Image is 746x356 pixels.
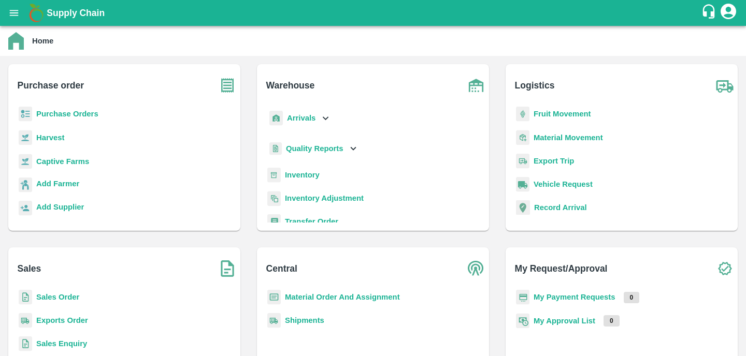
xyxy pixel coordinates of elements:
[269,111,283,126] img: whArrival
[19,313,32,328] img: shipments
[36,203,84,211] b: Add Supplier
[47,6,701,20] a: Supply Chain
[604,315,620,327] p: 0
[267,107,332,130] div: Arrivals
[19,201,32,216] img: supplier
[19,107,32,122] img: reciept
[36,178,79,192] a: Add Farmer
[463,256,489,281] img: central
[285,293,400,301] a: Material Order And Assignment
[267,191,281,206] img: inventory
[19,290,32,305] img: sales
[266,261,297,276] b: Central
[285,217,338,226] a: Transfer Order
[534,180,593,188] a: Vehicle Request
[516,130,529,145] img: material
[266,78,315,93] b: Warehouse
[18,261,41,276] b: Sales
[712,72,738,98] img: truck
[516,177,529,192] img: vehicle
[516,290,529,305] img: payment
[36,157,89,166] a: Captive Farms
[285,171,320,179] a: Inventory
[267,313,281,328] img: shipments
[287,114,315,122] b: Arrivals
[32,37,53,45] b: Home
[36,201,84,215] a: Add Supplier
[214,256,240,281] img: soSales
[534,157,574,165] a: Export Trip
[534,110,591,118] a: Fruit Movement
[36,180,79,188] b: Add Farmer
[2,1,26,25] button: open drawer
[701,4,719,22] div: customer-support
[36,110,98,118] a: Purchase Orders
[534,203,587,212] a: Record Arrival
[286,144,343,153] b: Quality Reports
[19,336,32,351] img: sales
[285,194,364,202] a: Inventory Adjustment
[36,133,64,142] a: Harvest
[534,317,595,325] a: My Approval List
[516,200,530,215] img: recordArrival
[719,2,738,24] div: account of current user
[516,313,529,329] img: approval
[712,256,738,281] img: check
[534,133,603,142] a: Material Movement
[267,214,281,229] img: whTransfer
[47,8,105,18] b: Supply Chain
[516,154,529,169] img: delivery
[516,107,529,122] img: fruit
[463,72,489,98] img: warehouse
[214,72,240,98] img: purchase
[267,138,359,159] div: Quality Reports
[285,316,324,324] a: Shipments
[18,78,84,93] b: Purchase order
[267,290,281,305] img: centralMaterial
[19,130,32,145] img: harvest
[515,261,608,276] b: My Request/Approval
[269,142,282,155] img: qualityReport
[624,292,640,303] p: 0
[26,3,47,23] img: logo
[534,293,615,301] a: My Payment Requests
[19,177,32,192] img: farmer
[515,78,555,93] b: Logistics
[36,339,87,348] a: Sales Enquiry
[8,32,24,50] img: home
[19,154,32,169] img: harvest
[267,168,281,183] img: whInventory
[36,293,79,301] a: Sales Order
[36,316,88,324] a: Exports Order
